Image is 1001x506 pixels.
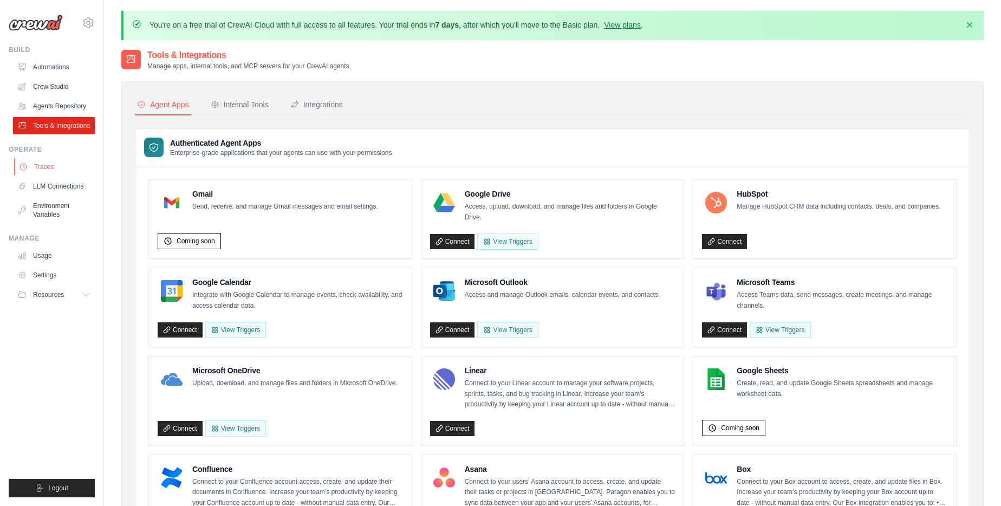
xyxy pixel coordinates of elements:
[209,95,271,115] button: Internal Tools
[705,467,727,489] img: Box Logo
[288,95,345,115] button: Integrations
[211,99,269,110] div: Internal Tools
[161,192,183,213] img: Gmail Logo
[161,280,183,302] img: Google Calendar Logo
[13,117,95,134] a: Tools & Integrations
[9,479,95,497] button: Logout
[14,158,96,176] a: Traces
[192,189,378,199] h4: Gmail
[9,145,95,154] div: Operate
[48,484,68,492] span: Logout
[702,322,747,338] a: Connect
[177,237,215,245] span: Coming soon
[13,78,95,95] a: Crew Studio
[137,99,189,110] div: Agent Apps
[433,192,455,213] img: Google Drive Logo
[433,467,455,489] img: Asana Logo
[290,99,343,110] div: Integrations
[433,368,455,390] img: Linear Logo
[702,234,747,249] a: Connect
[737,464,947,475] h4: Box
[737,365,947,376] h4: Google Sheets
[435,21,459,29] strong: 7 days
[737,189,940,199] h4: HubSpot
[13,178,95,195] a: LLM Connections
[9,46,95,54] div: Build
[465,189,675,199] h4: Google Drive
[465,365,675,376] h4: Linear
[192,290,403,311] p: Integrate with Google Calendar to manage events, check availability, and access calendar data.
[205,420,266,437] : View Triggers
[705,280,727,302] img: Microsoft Teams Logo
[705,192,727,213] img: HubSpot Logo
[430,322,475,338] a: Connect
[158,322,203,338] a: Connect
[433,280,455,302] img: Microsoft Outlook Logo
[192,202,378,212] p: Send, receive, and manage Gmail messages and email settings.
[737,202,940,212] p: Manage HubSpot CRM data including contacts, deals, and companies.
[477,233,538,250] : View Triggers
[13,267,95,284] a: Settings
[430,421,475,436] a: Connect
[9,15,63,31] img: Logo
[465,378,675,410] p: Connect to your Linear account to manage your software projects, sprints, tasks, and bug tracking...
[13,286,95,303] button: Resources
[477,322,538,338] : View Triggers
[604,21,640,29] a: View plans
[161,467,183,489] img: Confluence Logo
[147,62,349,70] p: Manage apps, internal tools, and MCP servers for your CrewAI agents
[9,234,95,243] div: Manage
[750,322,810,338] : View Triggers
[33,290,64,299] span: Resources
[161,368,183,390] img: Microsoft OneDrive Logo
[192,277,403,288] h4: Google Calendar
[13,197,95,223] a: Environment Variables
[430,234,475,249] a: Connect
[13,98,95,115] a: Agents Repository
[465,464,675,475] h4: Asana
[192,464,403,475] h4: Confluence
[13,247,95,264] a: Usage
[192,365,398,376] h4: Microsoft OneDrive
[737,277,947,288] h4: Microsoft Teams
[465,202,675,223] p: Access, upload, download, and manage files and folders in Google Drive.
[465,290,660,301] p: Access and manage Outlook emails, calendar events, and contacts.
[737,290,947,311] p: Access Teams data, send messages, create meetings, and manage channels.
[721,424,759,432] span: Coming soon
[192,378,398,389] p: Upload, download, and manage files and folders in Microsoft OneDrive.
[705,368,727,390] img: Google Sheets Logo
[135,95,191,115] button: Agent Apps
[158,421,203,436] a: Connect
[149,20,643,30] p: You're on a free trial of CrewAI Cloud with full access to all features. Your trial ends in , aft...
[737,378,947,399] p: Create, read, and update Google Sheets spreadsheets and manage worksheet data.
[147,49,349,62] h2: Tools & Integrations
[170,148,392,157] p: Enterprise-grade applications that your agents can use with your permissions
[205,322,266,338] button: View Triggers
[13,59,95,76] a: Automations
[170,138,392,148] h3: Authenticated Agent Apps
[465,277,660,288] h4: Microsoft Outlook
